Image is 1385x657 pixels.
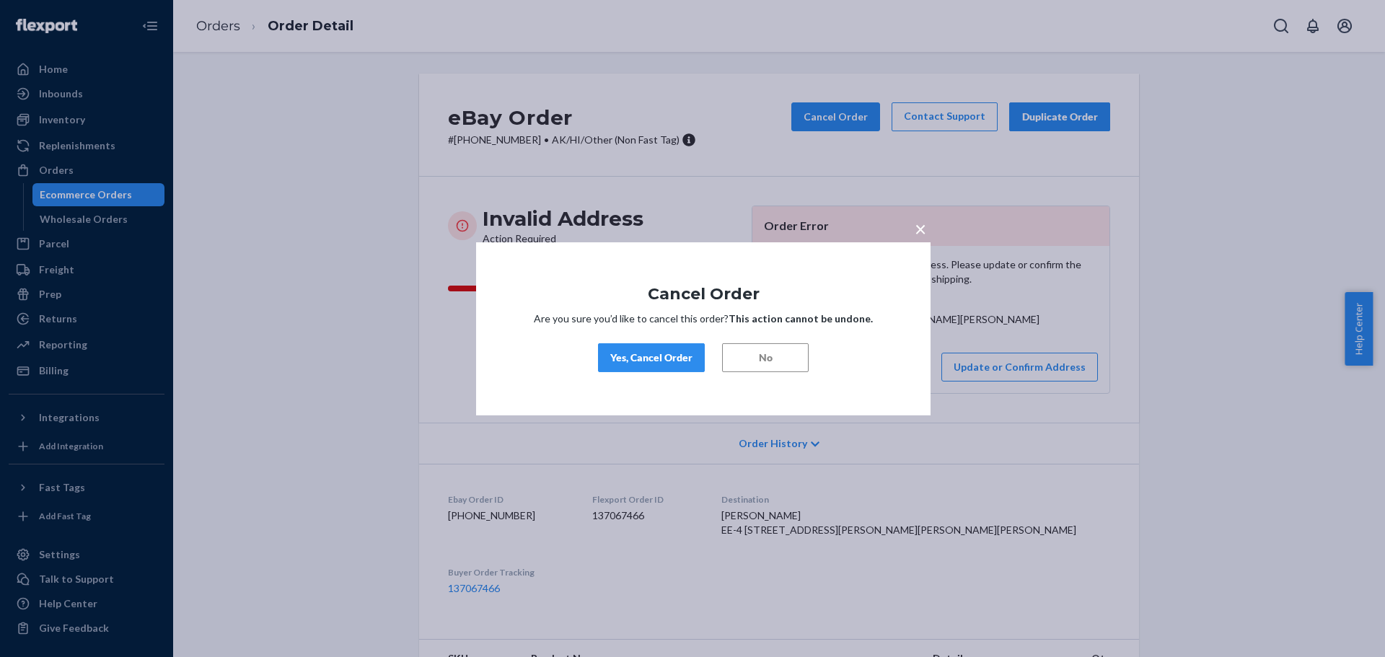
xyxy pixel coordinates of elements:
[722,343,809,372] button: No
[519,312,887,326] p: Are you sure you’d like to cancel this order?
[610,350,692,365] div: Yes, Cancel Order
[915,216,926,240] span: ×
[598,343,705,372] button: Yes, Cancel Order
[519,285,887,302] h1: Cancel Order
[729,312,873,325] strong: This action cannot be undone.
